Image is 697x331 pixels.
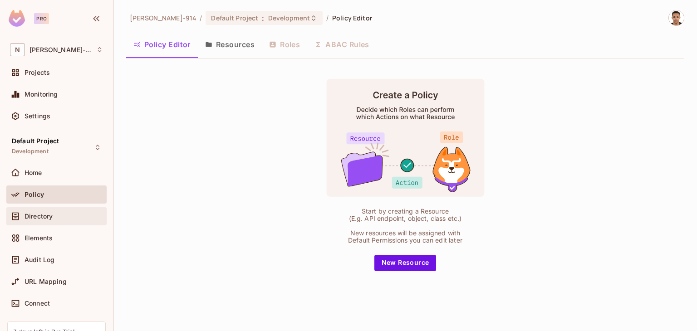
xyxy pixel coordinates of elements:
[34,13,49,24] div: Pro
[25,91,58,98] span: Monitoring
[669,10,684,25] img: Nick Payano Guzmán
[29,46,92,54] span: Workspace: Nick-914
[326,14,329,22] li: /
[25,112,50,120] span: Settings
[25,213,53,220] span: Directory
[25,169,42,176] span: Home
[12,137,59,145] span: Default Project
[261,15,265,22] span: :
[344,208,466,222] div: Start by creating a Resource (E.g. API endpoint, object, class etc.)
[332,14,372,22] span: Policy Editor
[25,234,53,242] span: Elements
[344,229,466,244] div: New resources will be assigned with Default Permissions you can edit later
[211,14,258,22] span: Default Project
[268,14,310,22] span: Development
[374,255,437,271] button: New Resource
[25,69,50,76] span: Projects
[198,33,262,56] button: Resources
[25,300,50,307] span: Connect
[200,14,202,22] li: /
[12,148,49,155] span: Development
[25,278,67,285] span: URL Mapping
[9,10,25,27] img: SReyMgAAAABJRU5ErkJggg==
[10,43,25,56] span: N
[25,191,44,198] span: Policy
[126,33,198,56] button: Policy Editor
[25,256,54,263] span: Audit Log
[130,14,196,22] span: the active workspace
